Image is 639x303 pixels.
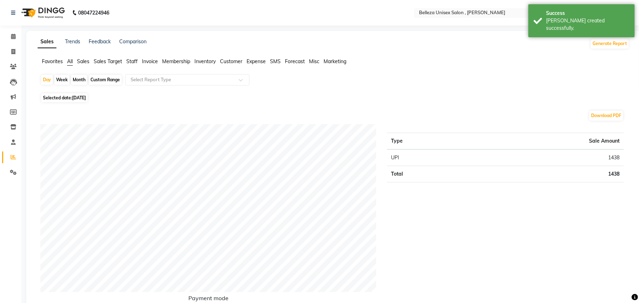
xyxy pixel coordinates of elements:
[41,93,88,102] span: Selected date:
[387,149,469,166] td: UPI
[72,95,86,100] span: [DATE]
[589,111,623,121] button: Download PDF
[18,3,67,23] img: logo
[546,10,629,17] div: Success
[324,58,346,65] span: Marketing
[54,75,70,85] div: Week
[469,166,624,182] td: 1438
[469,149,624,166] td: 1438
[270,58,281,65] span: SMS
[285,58,305,65] span: Forecast
[591,39,629,49] button: Generate Report
[194,58,216,65] span: Inventory
[67,58,73,65] span: All
[41,75,53,85] div: Day
[546,17,629,32] div: Bill created successfully.
[162,58,190,65] span: Membership
[220,58,242,65] span: Customer
[78,3,109,23] b: 08047224946
[89,75,122,85] div: Custom Range
[469,133,624,150] th: Sale Amount
[309,58,319,65] span: Misc
[387,133,469,150] th: Type
[142,58,158,65] span: Invoice
[77,58,89,65] span: Sales
[71,75,87,85] div: Month
[89,38,111,45] a: Feedback
[247,58,266,65] span: Expense
[42,58,63,65] span: Favorites
[119,38,147,45] a: Comparison
[94,58,122,65] span: Sales Target
[126,58,138,65] span: Staff
[38,35,56,48] a: Sales
[65,38,80,45] a: Trends
[387,166,469,182] td: Total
